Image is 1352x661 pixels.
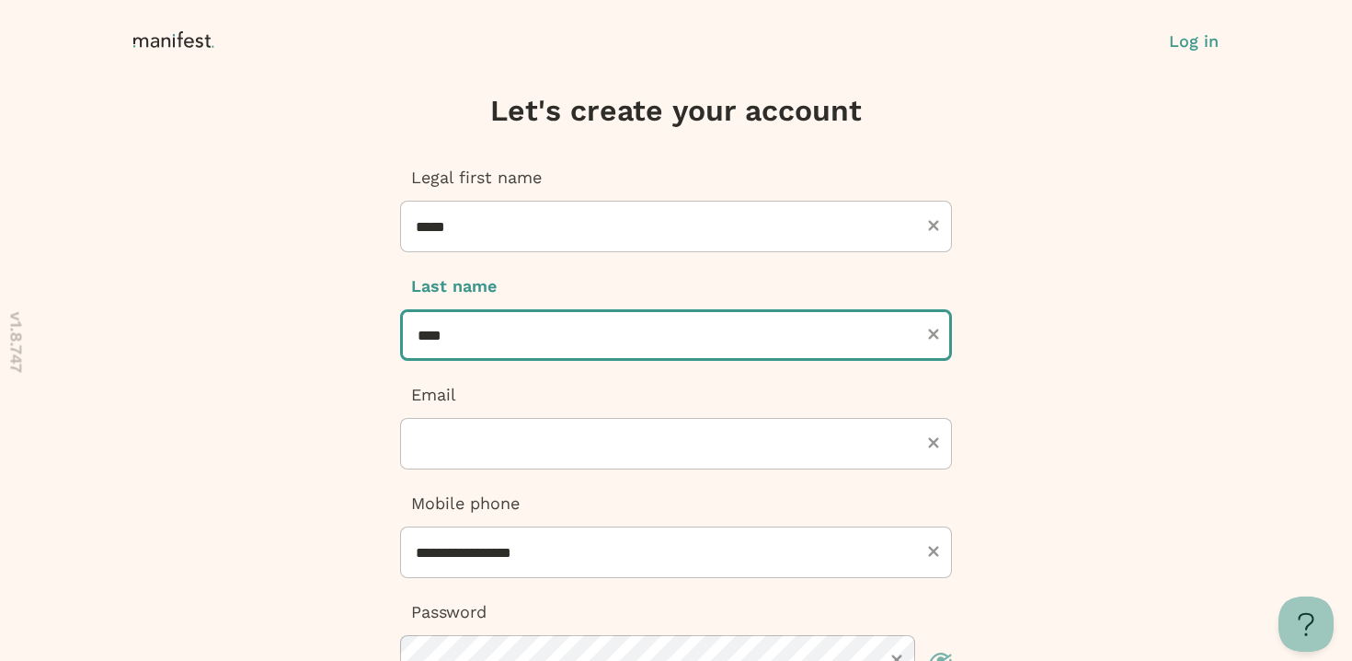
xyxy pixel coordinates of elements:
iframe: Toggle Customer Support [1278,597,1334,652]
p: Email [400,383,952,407]
p: Password [400,600,952,624]
p: Mobile phone [400,492,952,516]
p: v 1.8.747 [5,312,29,374]
button: Log in [1169,29,1219,53]
h3: Let's create your account [400,92,952,129]
p: Legal first name [400,166,952,190]
p: Last name [400,274,952,298]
